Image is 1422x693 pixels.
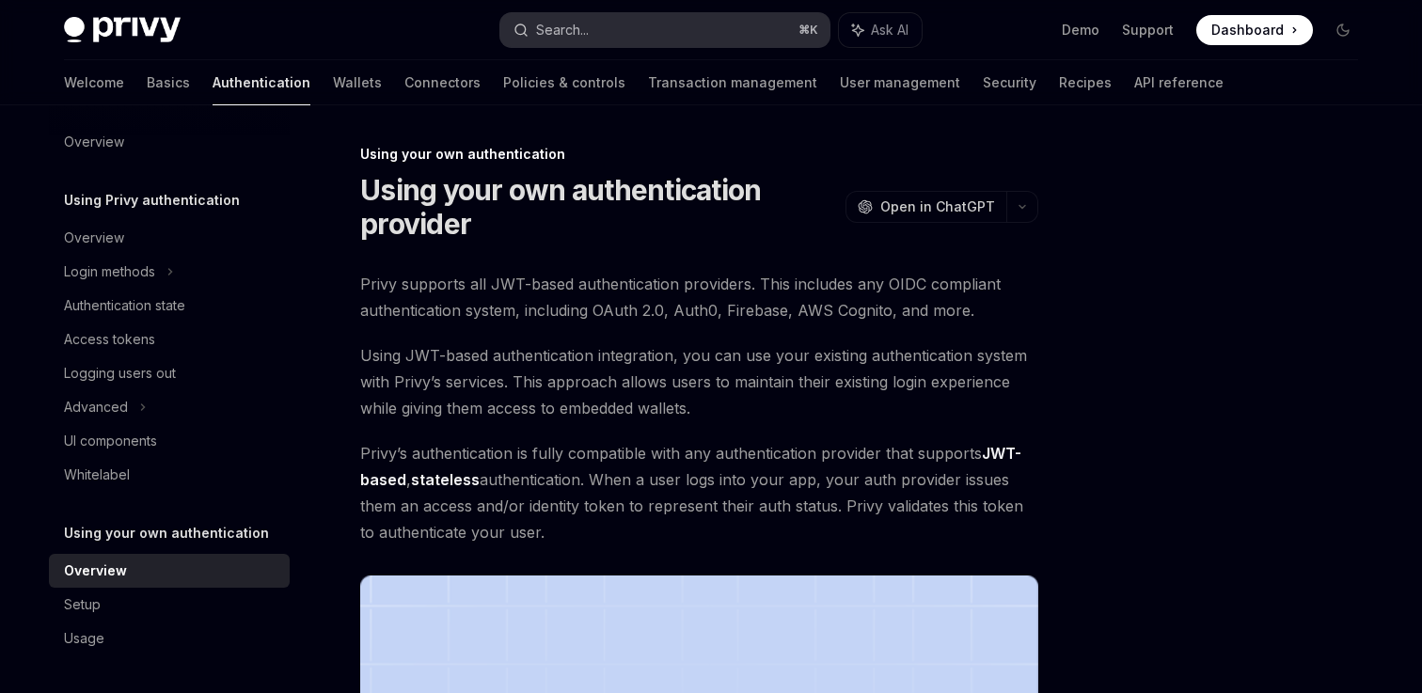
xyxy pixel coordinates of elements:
button: Search...⌘K [500,13,829,47]
span: Open in ChatGPT [880,197,995,216]
div: Overview [64,227,124,249]
h5: Using your own authentication [64,522,269,544]
a: Whitelabel [49,458,290,492]
h1: Using your own authentication provider [360,173,838,241]
a: Transaction management [648,60,817,105]
div: Setup [64,593,101,616]
div: Whitelabel [64,464,130,486]
div: Overview [64,131,124,153]
a: UI components [49,424,290,458]
button: Open in ChatGPT [845,191,1006,223]
a: Authentication [213,60,310,105]
span: ⌘ K [798,23,818,38]
div: Login methods [64,260,155,283]
a: Overview [49,554,290,588]
span: Privy’s authentication is fully compatible with any authentication provider that supports , authe... [360,440,1038,545]
a: Recipes [1059,60,1112,105]
a: Overview [49,221,290,255]
a: Connectors [404,60,481,105]
h5: Using Privy authentication [64,189,240,212]
a: Demo [1062,21,1099,39]
span: Privy supports all JWT-based authentication providers. This includes any OIDC compliant authentic... [360,271,1038,323]
a: Access tokens [49,323,290,356]
div: Advanced [64,396,128,418]
a: Security [983,60,1036,105]
a: Logging users out [49,356,290,390]
a: Support [1122,21,1174,39]
a: User management [840,60,960,105]
div: Logging users out [64,362,176,385]
a: Dashboard [1196,15,1313,45]
span: Ask AI [871,21,908,39]
a: Usage [49,622,290,655]
div: Access tokens [64,328,155,351]
a: Wallets [333,60,382,105]
div: Authentication state [64,294,185,317]
div: Using your own authentication [360,145,1038,164]
div: Usage [64,627,104,650]
div: Search... [536,19,589,41]
span: Dashboard [1211,21,1284,39]
img: dark logo [64,17,181,43]
div: UI components [64,430,157,452]
a: Welcome [64,60,124,105]
span: Using JWT-based authentication integration, you can use your existing authentication system with ... [360,342,1038,421]
button: Ask AI [839,13,922,47]
div: Overview [64,559,127,582]
a: Policies & controls [503,60,625,105]
a: API reference [1134,60,1224,105]
a: Setup [49,588,290,622]
a: Overview [49,125,290,159]
button: Toggle dark mode [1328,15,1358,45]
a: Basics [147,60,190,105]
a: stateless [411,470,480,490]
a: Authentication state [49,289,290,323]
